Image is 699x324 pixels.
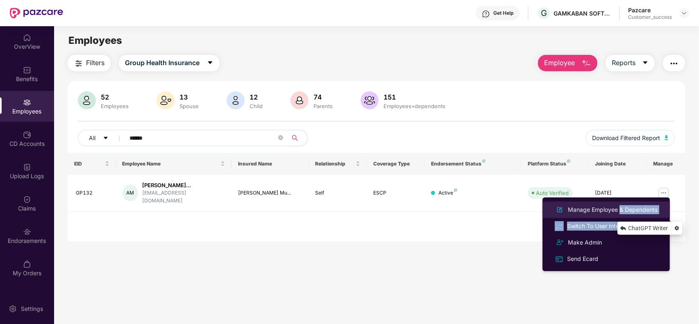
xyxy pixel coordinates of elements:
[672,220,685,233] button: right
[382,93,447,101] div: 151
[287,135,303,141] span: search
[541,8,547,18] span: G
[227,91,245,109] img: svg+xml;base64,PHN2ZyB4bWxucz0iaHR0cDovL3d3dy53My5vcmcvMjAwMC9zdmciIHhtbG5zOnhsaW5rPSJodHRwOi8vd3...
[312,93,334,101] div: 74
[315,189,360,197] div: Self
[373,189,418,197] div: ESCP
[116,153,232,175] th: Employee Name
[231,153,309,175] th: Insured Name
[142,189,225,205] div: [EMAIL_ADDRESS][DOMAIN_NAME]
[647,153,685,175] th: Manage
[312,103,334,109] div: Parents
[628,14,672,20] div: Customer_success
[23,228,31,236] img: svg+xml;base64,PHN2ZyBpZD0iRW5kb3JzZW1lbnRzIiB4bWxucz0iaHR0cDovL3d3dy53My5vcmcvMjAwMC9zdmciIHdpZH...
[248,103,264,109] div: Child
[23,131,31,139] img: svg+xml;base64,PHN2ZyBpZD0iQ0RfQWNjb3VudHMiIGRhdGEtbmFtZT0iQ0QgQWNjb3VudHMiIHhtbG5zPSJodHRwOi8vd3...
[367,153,424,175] th: Coverage Type
[565,222,635,231] div: Switch To User Interface
[589,153,647,175] th: Joining Date
[278,135,283,140] span: close-circle
[76,189,109,197] div: GP132
[86,58,104,68] span: Filters
[248,93,264,101] div: 12
[278,134,283,142] span: close-circle
[482,159,486,163] img: svg+xml;base64,PHN2ZyB4bWxucz0iaHR0cDovL3d3dy53My5vcmcvMjAwMC9zdmciIHdpZHRoPSI4IiBoZWlnaHQ9IjgiIH...
[566,205,659,214] div: Manage Employee & Dependents
[565,254,600,263] div: Send Ecard
[669,59,679,68] img: svg+xml;base64,PHN2ZyB4bWxucz0iaHR0cDovL3d3dy53My5vcmcvMjAwMC9zdmciIHdpZHRoPSIyNCIgaGVpZ2h0PSIyNC...
[315,161,354,167] span: Relationship
[454,188,457,192] img: svg+xml;base64,PHN2ZyB4bWxucz0iaHR0cDovL3d3dy53My5vcmcvMjAwMC9zdmciIHdpZHRoPSI4IiBoZWlnaHQ9IjgiIH...
[74,161,103,167] span: EID
[123,161,219,167] span: Employee Name
[142,181,225,189] div: [PERSON_NAME]...
[68,34,122,46] span: Employees
[309,153,367,175] th: Relationship
[18,305,45,313] div: Settings
[592,134,660,143] span: Download Filtered Report
[493,10,513,16] div: Get Help
[642,59,649,67] span: caret-down
[207,59,213,67] span: caret-down
[361,91,379,109] img: svg+xml;base64,PHN2ZyB4bWxucz0iaHR0cDovL3d3dy53My5vcmcvMjAwMC9zdmciIHhtbG5zOnhsaW5rPSJodHRwOi8vd3...
[555,238,565,247] img: svg+xml;base64,PHN2ZyB4bWxucz0iaHR0cDovL3d3dy53My5vcmcvMjAwMC9zdmciIHdpZHRoPSIyNCIgaGVpZ2h0PSIyNC...
[99,103,130,109] div: Employees
[628,6,672,14] div: Pazcare
[99,93,130,101] div: 52
[10,8,63,18] img: New Pazcare Logo
[382,103,447,109] div: Employees+dependents
[482,10,490,18] img: svg+xml;base64,PHN2ZyBpZD0iSGVscC0zMngzMiIgeG1sbnM9Imh0dHA6Ly93d3cudzMub3JnLzIwMDAvc3ZnIiB3aWR0aD...
[586,130,675,146] button: Download Filtered Report
[672,220,685,233] li: Next Page
[581,59,591,68] img: svg+xml;base64,PHN2ZyB4bWxucz0iaHR0cDovL3d3dy53My5vcmcvMjAwMC9zdmciIHhtbG5zOnhsaW5rPSJodHRwOi8vd3...
[178,93,200,101] div: 13
[665,135,669,140] img: svg+xml;base64,PHN2ZyB4bWxucz0iaHR0cDovL3d3dy53My5vcmcvMjAwMC9zdmciIHhtbG5zOnhsaW5rPSJodHRwOi8vd3...
[544,58,575,68] span: Employee
[23,98,31,106] img: svg+xml;base64,PHN2ZyBpZD0iRW1wbG95ZWVzIiB4bWxucz0iaHR0cDovL3d3dy53My5vcmcvMjAwMC9zdmciIHdpZHRoPS...
[78,130,128,146] button: Allcaret-down
[536,189,569,197] div: Auto Verified
[554,9,611,17] div: GAMKABAN SOFTWARE PRIVATE LIMITED
[78,91,96,109] img: svg+xml;base64,PHN2ZyB4bWxucz0iaHR0cDovL3d3dy53My5vcmcvMjAwMC9zdmciIHhtbG5zOnhsaW5rPSJodHRwOi8vd3...
[123,185,138,201] div: AM
[538,55,597,71] button: Employee
[290,91,309,109] img: svg+xml;base64,PHN2ZyB4bWxucz0iaHR0cDovL3d3dy53My5vcmcvMjAwMC9zdmciIHhtbG5zOnhsaW5rPSJodHRwOi8vd3...
[657,186,670,199] img: manageButton
[23,34,31,42] img: svg+xml;base64,PHN2ZyBpZD0iSG9tZSIgeG1sbnM9Imh0dHA6Ly93d3cudzMub3JnLzIwMDAvc3ZnIiB3aWR0aD0iMjAiIG...
[612,58,635,68] span: Reports
[157,91,175,109] img: svg+xml;base64,PHN2ZyB4bWxucz0iaHR0cDovL3d3dy53My5vcmcvMjAwMC9zdmciIHhtbG5zOnhsaW5rPSJodHRwOi8vd3...
[566,238,604,247] div: Make Admin
[528,161,582,167] div: Platform Status
[23,260,31,268] img: svg+xml;base64,PHN2ZyBpZD0iTXlfT3JkZXJzIiBkYXRhLW5hbWU9Ik15IE9yZGVycyIgeG1sbnM9Imh0dHA6Ly93d3cudz...
[119,55,220,71] button: Group Health Insurancecaret-down
[23,163,31,171] img: svg+xml;base64,PHN2ZyBpZD0iVXBsb2FkX0xvZ3MiIGRhdGEtbmFtZT0iVXBsb2FkIExvZ3MiIHhtbG5zPSJodHRwOi8vd3...
[438,189,457,197] div: Active
[178,103,200,109] div: Spouse
[555,205,565,215] img: svg+xml;base64,PHN2ZyB4bWxucz0iaHR0cDovL3d3dy53My5vcmcvMjAwMC9zdmciIHhtbG5zOnhsaW5rPSJodHRwOi8vd3...
[68,55,111,71] button: Filters
[74,59,84,68] img: svg+xml;base64,PHN2ZyB4bWxucz0iaHR0cDovL3d3dy53My5vcmcvMjAwMC9zdmciIHdpZHRoPSIyNCIgaGVpZ2h0PSIyNC...
[681,10,688,16] img: svg+xml;base64,PHN2ZyBpZD0iRHJvcGRvd24tMzJ4MzIiIHhtbG5zPSJodHRwOi8vd3d3LnczLm9yZy8yMDAwL3N2ZyIgd2...
[567,159,570,163] img: svg+xml;base64,PHN2ZyB4bWxucz0iaHR0cDovL3d3dy53My5vcmcvMjAwMC9zdmciIHdpZHRoPSI4IiBoZWlnaHQ9IjgiIH...
[9,305,17,313] img: svg+xml;base64,PHN2ZyBpZD0iU2V0dGluZy0yMHgyMCIgeG1sbnM9Imh0dHA6Ly93d3cudzMub3JnLzIwMDAvc3ZnIiB3aW...
[238,189,302,197] div: [PERSON_NAME] Mu...
[431,161,515,167] div: Endorsement Status
[103,135,109,142] span: caret-down
[68,153,116,175] th: EID
[595,189,640,197] div: [DATE]
[125,58,200,68] span: Group Health Insurance
[23,195,31,204] img: svg+xml;base64,PHN2ZyBpZD0iQ2xhaW0iIHhtbG5zPSJodHRwOi8vd3d3LnczLm9yZy8yMDAwL3N2ZyIgd2lkdGg9IjIwIi...
[555,222,564,231] img: svg+xml;base64,PHN2ZyB4bWxucz0iaHR0cDovL3d3dy53My5vcmcvMjAwMC9zdmciIHdpZHRoPSIyNCIgaGVpZ2h0PSIyNC...
[555,255,564,264] img: svg+xml;base64,PHN2ZyB4bWxucz0iaHR0cDovL3d3dy53My5vcmcvMjAwMC9zdmciIHdpZHRoPSIxNiIgaGVpZ2h0PSIxNi...
[89,134,95,143] span: All
[23,66,31,74] img: svg+xml;base64,PHN2ZyBpZD0iQmVuZWZpdHMiIHhtbG5zPSJodHRwOi8vd3d3LnczLm9yZy8yMDAwL3N2ZyIgd2lkdGg9Ij...
[606,55,655,71] button: Reportscaret-down
[287,130,308,146] button: search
